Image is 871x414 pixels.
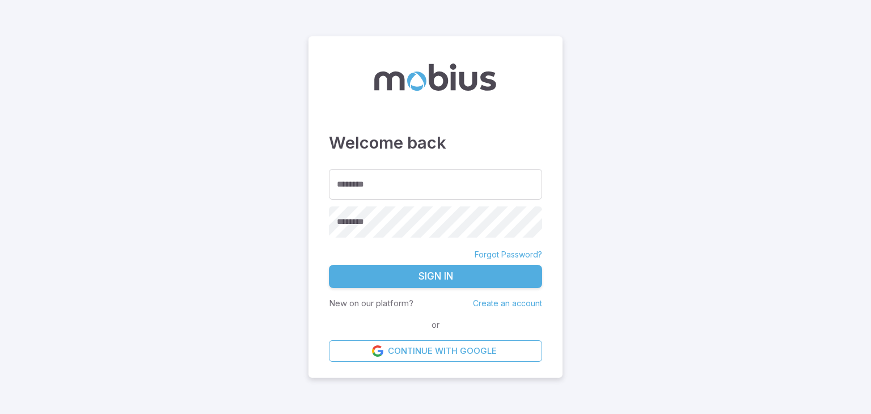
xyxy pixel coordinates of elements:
[329,340,542,362] a: Continue with Google
[475,249,542,260] a: Forgot Password?
[329,130,542,155] h3: Welcome back
[429,319,442,331] span: or
[473,298,542,308] a: Create an account
[329,297,413,310] p: New on our platform?
[329,265,542,289] button: Sign In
